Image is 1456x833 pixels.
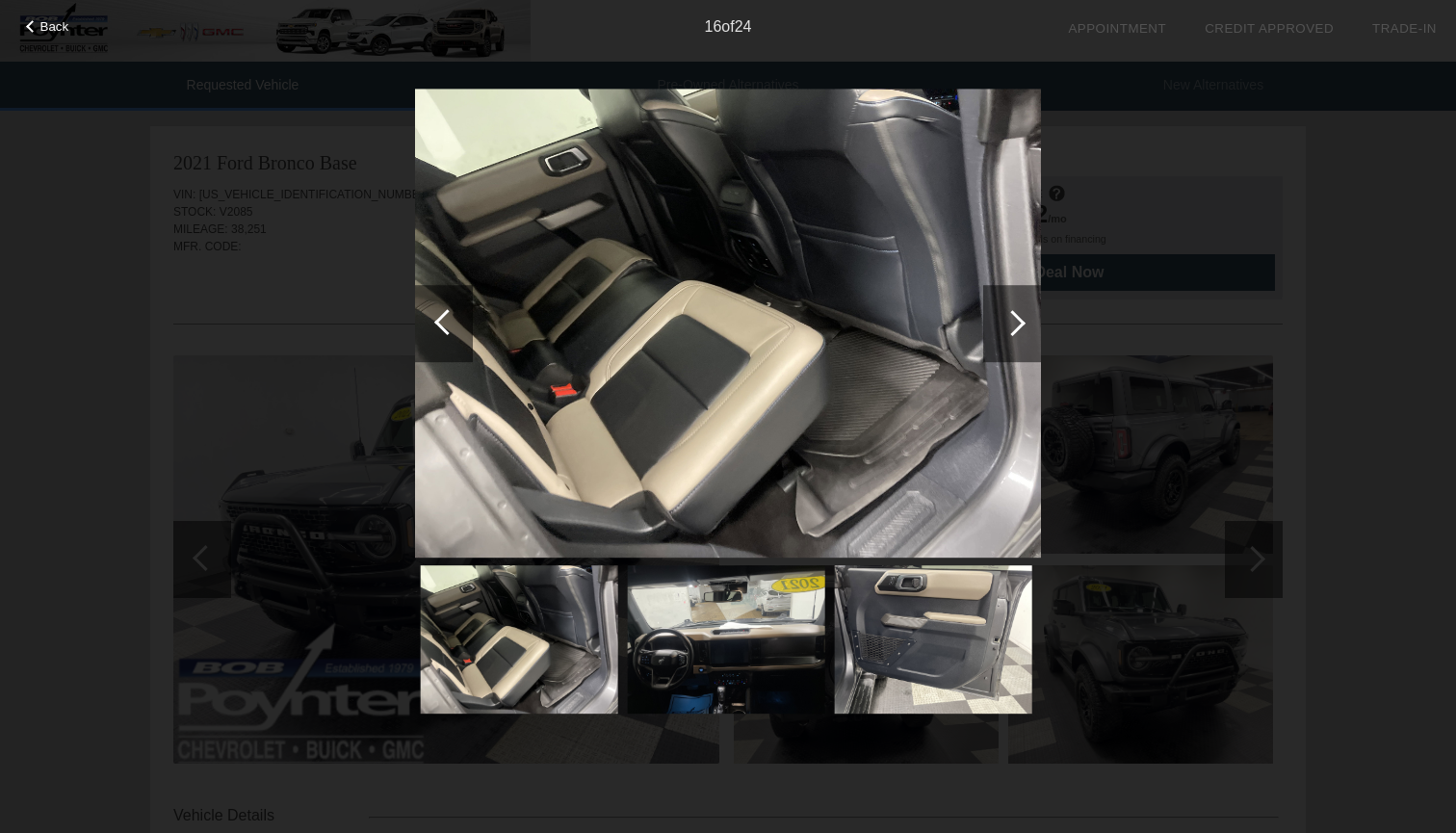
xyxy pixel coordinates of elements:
img: e221a22ab457c7c0e63f47c3aa33350ex.jpg [628,565,825,714]
img: 7de56a13960fae64f9555fa395204644x.jpg [421,565,618,714]
a: Trade-In [1372,21,1437,36]
span: 24 [735,18,752,35]
a: Credit Approved [1205,21,1334,36]
img: 7de56a13960fae64f9555fa395204644x.jpg [415,89,1041,559]
a: Appointment [1068,21,1166,36]
span: 16 [705,18,722,35]
img: a55dae25ce0998059ce5ca66ad094319x.jpg [835,565,1032,714]
span: Back [40,19,69,34]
